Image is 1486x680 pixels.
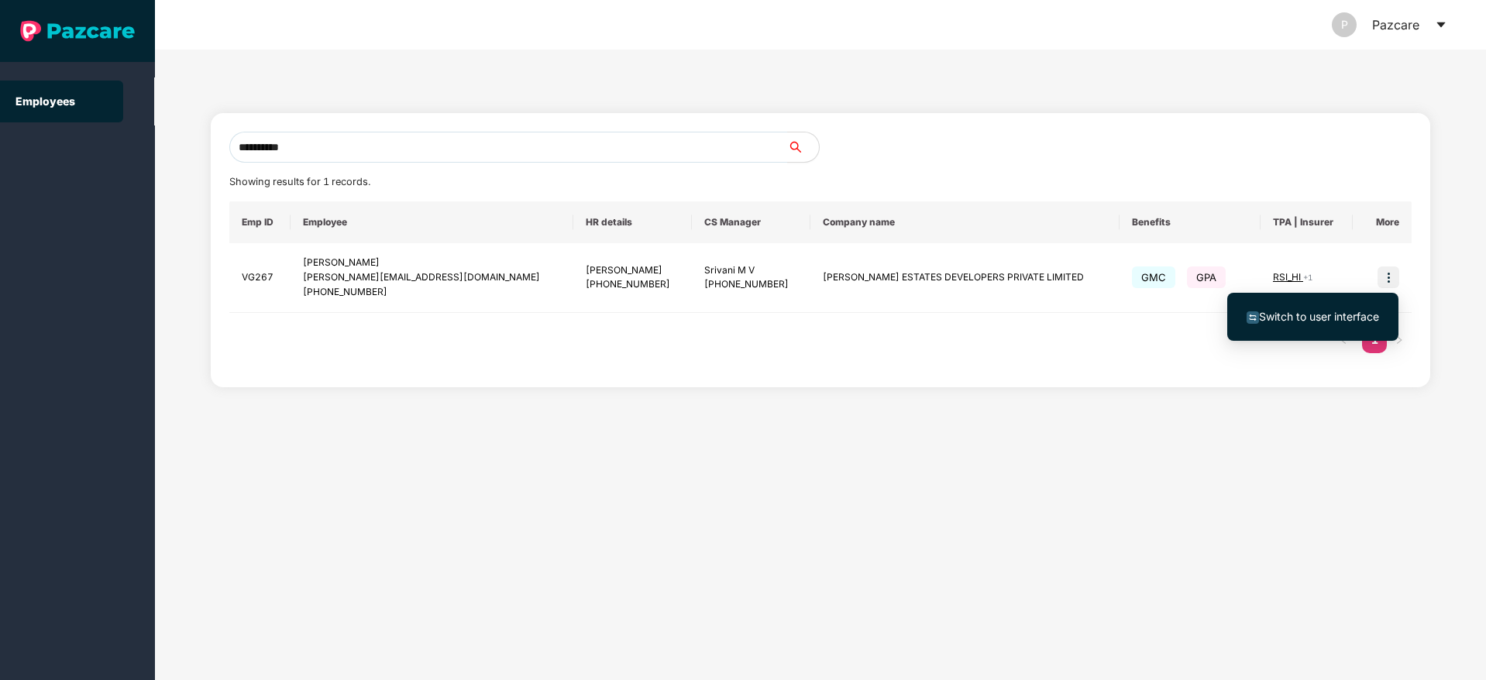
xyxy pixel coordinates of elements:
[303,256,562,270] div: [PERSON_NAME]
[1132,266,1175,288] span: GMC
[1378,266,1399,288] img: icon
[1341,12,1348,37] span: P
[692,201,810,243] th: CS Manager
[704,263,798,278] div: Srivani M V
[787,141,819,153] span: search
[229,176,370,187] span: Showing results for 1 records.
[1259,310,1379,323] span: Switch to user interface
[704,277,798,292] div: [PHONE_NUMBER]
[1387,328,1412,353] button: right
[1273,271,1303,283] span: RSI_HI
[810,201,1120,243] th: Company name
[229,243,291,313] td: VG267
[15,94,75,108] a: Employees
[810,243,1120,313] td: [PERSON_NAME] ESTATES DEVELOPERS PRIVATE LIMITED
[1120,201,1261,243] th: Benefits
[1303,273,1312,282] span: + 1
[573,201,692,243] th: HR details
[1247,311,1259,324] img: svg+xml;base64,PHN2ZyB4bWxucz0iaHR0cDovL3d3dy53My5vcmcvMjAwMC9zdmciIHdpZHRoPSIxNiIgaGVpZ2h0PSIxNi...
[1353,201,1412,243] th: More
[586,263,679,278] div: [PERSON_NAME]
[229,201,291,243] th: Emp ID
[1387,328,1412,353] li: Next Page
[1261,201,1353,243] th: TPA | Insurer
[1435,19,1447,31] span: caret-down
[291,201,574,243] th: Employee
[586,277,679,292] div: [PHONE_NUMBER]
[303,285,562,300] div: [PHONE_NUMBER]
[787,132,820,163] button: search
[303,270,562,285] div: [PERSON_NAME][EMAIL_ADDRESS][DOMAIN_NAME]
[1187,266,1226,288] span: GPA
[1395,335,1404,345] span: right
